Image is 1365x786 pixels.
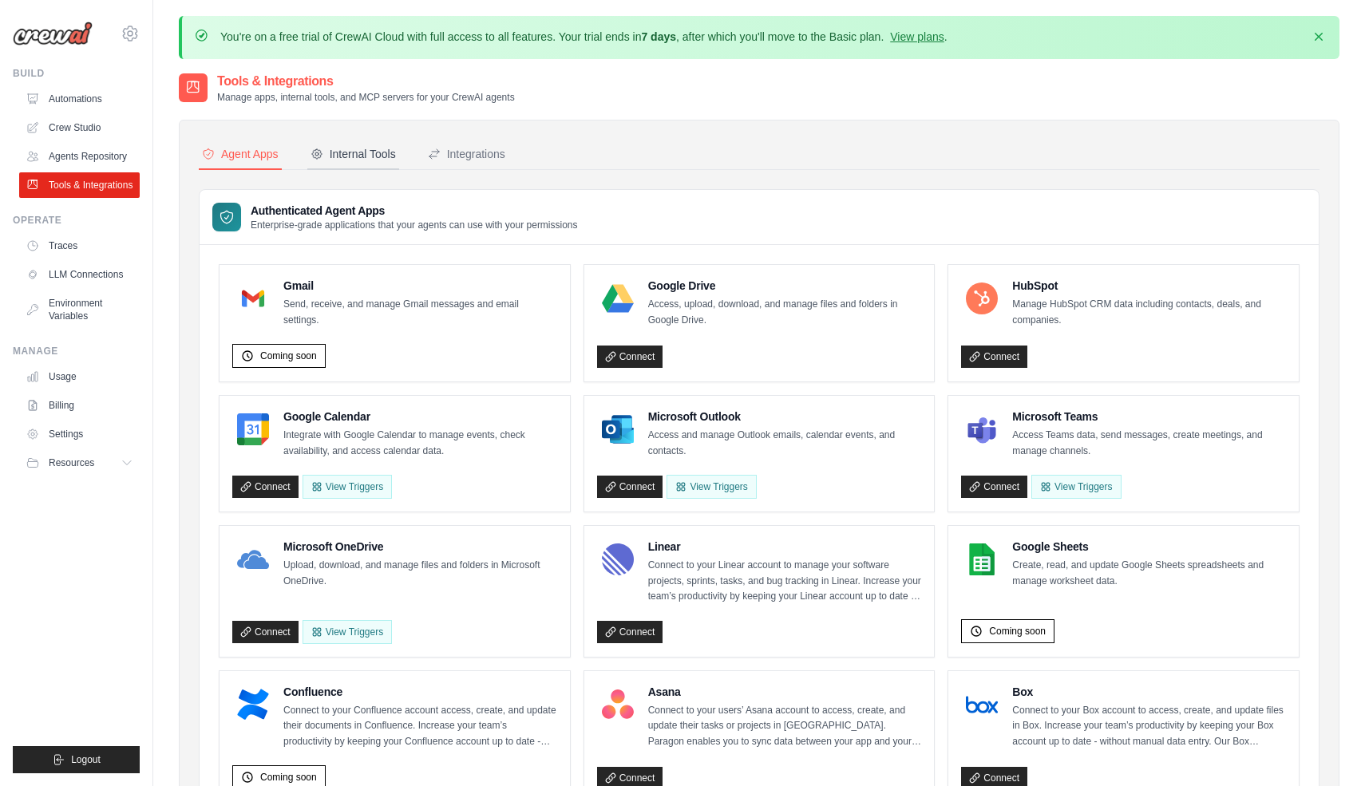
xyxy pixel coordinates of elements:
[232,621,299,643] a: Connect
[217,91,515,104] p: Manage apps, internal tools, and MCP servers for your CrewAI agents
[251,203,578,219] h3: Authenticated Agent Apps
[19,86,140,112] a: Automations
[648,409,922,425] h4: Microsoft Outlook
[71,753,101,766] span: Logout
[307,140,399,170] button: Internal Tools
[19,262,140,287] a: LLM Connections
[19,172,140,198] a: Tools & Integrations
[597,346,663,368] a: Connect
[19,421,140,447] a: Settings
[602,543,634,575] img: Linear Logo
[237,543,269,575] img: Microsoft OneDrive Logo
[648,428,922,459] p: Access and manage Outlook emails, calendar events, and contacts.
[237,282,269,314] img: Gmail Logo
[597,476,663,498] a: Connect
[202,146,279,162] div: Agent Apps
[648,684,922,700] h4: Asana
[283,428,557,459] p: Integrate with Google Calendar to manage events, check availability, and access calendar data.
[966,689,998,721] img: Box Logo
[1031,475,1121,499] : View Triggers
[283,409,557,425] h4: Google Calendar
[260,771,317,784] span: Coming soon
[283,558,557,589] p: Upload, download, and manage files and folders in Microsoft OneDrive.
[199,140,282,170] button: Agent Apps
[989,625,1046,638] span: Coming soon
[890,30,944,43] a: View plans
[220,29,948,45] p: You're on a free trial of CrewAI Cloud with full access to all features. Your trial ends in , aft...
[13,746,140,773] button: Logout
[13,345,140,357] div: Manage
[283,297,557,328] p: Send, receive, and manage Gmail messages and email settings.
[283,539,557,555] h4: Microsoft OneDrive
[283,684,557,700] h4: Confluence
[1012,558,1286,589] p: Create, read, and update Google Sheets spreadsheets and manage worksheet data.
[1012,409,1286,425] h4: Microsoft Teams
[19,144,140,169] a: Agents Repository
[428,146,505,162] div: Integrations
[49,456,94,469] span: Resources
[602,689,634,721] img: Asana Logo
[961,346,1027,368] a: Connect
[966,413,998,445] img: Microsoft Teams Logo
[602,282,634,314] img: Google Drive Logo
[425,140,508,170] button: Integrations
[251,219,578,231] p: Enterprise-grade applications that your agents can use with your permissions
[641,30,676,43] strong: 7 days
[1012,703,1286,750] p: Connect to your Box account to access, create, and update files in Box. Increase your team’s prod...
[1012,278,1286,294] h4: HubSpot
[237,689,269,721] img: Confluence Logo
[961,476,1027,498] a: Connect
[1012,539,1286,555] h4: Google Sheets
[966,282,998,314] img: HubSpot Logo
[13,22,93,45] img: Logo
[648,297,922,328] p: Access, upload, download, and manage files and folders in Google Drive.
[648,558,922,605] p: Connect to your Linear account to manage your software projects, sprints, tasks, and bug tracking...
[966,543,998,575] img: Google Sheets Logo
[237,413,269,445] img: Google Calendar Logo
[667,475,756,499] : View Triggers
[19,450,140,476] button: Resources
[19,233,140,259] a: Traces
[648,278,922,294] h4: Google Drive
[602,413,634,445] img: Microsoft Outlook Logo
[303,620,392,644] : View Triggers
[217,72,515,91] h2: Tools & Integrations
[1012,428,1286,459] p: Access Teams data, send messages, create meetings, and manage channels.
[19,364,140,389] a: Usage
[597,621,663,643] a: Connect
[648,539,922,555] h4: Linear
[648,703,922,750] p: Connect to your users’ Asana account to access, create, and update their tasks or projects in [GE...
[311,146,396,162] div: Internal Tools
[19,393,140,418] a: Billing
[1012,297,1286,328] p: Manage HubSpot CRM data including contacts, deals, and companies.
[283,703,557,750] p: Connect to your Confluence account access, create, and update their documents in Confluence. Incr...
[232,476,299,498] a: Connect
[19,290,140,329] a: Environment Variables
[303,475,392,499] button: View Triggers
[260,350,317,362] span: Coming soon
[13,214,140,227] div: Operate
[283,278,557,294] h4: Gmail
[13,67,140,80] div: Build
[1012,684,1286,700] h4: Box
[19,115,140,140] a: Crew Studio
